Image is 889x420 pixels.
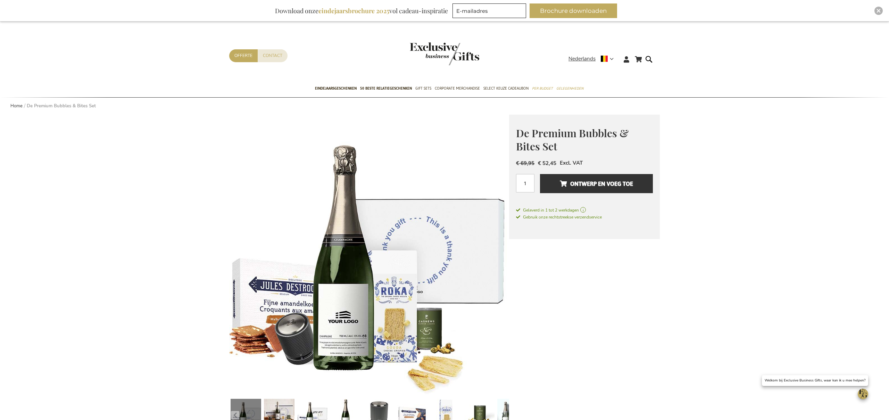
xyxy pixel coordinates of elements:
b: eindejaarsbrochure 2025 [318,7,389,15]
a: Home [10,103,23,109]
span: Gebruik onze rechtstreekse verzendservice [516,214,602,220]
form: marketing offers and promotions [452,3,528,20]
div: Nederlands [568,55,618,63]
span: Select Keuze Cadeaubon [483,85,529,92]
span: Nederlands [568,55,596,63]
span: Gift Sets [415,85,431,92]
span: Excl. VAT [560,159,583,166]
div: Download onze vol cadeau-inspiratie [272,3,451,18]
span: 50 beste relatiegeschenken [360,85,412,92]
input: Aantal [516,174,534,192]
img: The Premium Bubbles & Bites Set [229,115,509,394]
div: Close [874,7,883,15]
a: Offerte [229,49,258,62]
span: Per Budget [532,85,553,92]
a: Geleverd in 1 tot 2 werkdagen [516,207,653,213]
button: Brochure downloaden [530,3,617,18]
img: Exclusive Business gifts logo [410,42,479,65]
strong: De Premium Bubbles & Bites Set [27,103,96,109]
span: Ontwerp en voeg toe [560,178,633,189]
input: E-mailadres [452,3,526,18]
span: Gelegenheden [556,85,583,92]
span: Corporate Merchandise [435,85,480,92]
span: € 69,95 [516,160,534,167]
span: € 52,45 [538,160,556,167]
span: Eindejaarsgeschenken [315,85,357,92]
button: Ontwerp en voeg toe [540,174,653,193]
img: Close [876,9,881,13]
a: Gebruik onze rechtstreekse verzendservice [516,213,602,220]
a: store logo [410,42,444,65]
a: Contact [258,49,288,62]
span: De Premium Bubbles & Bites Set [516,126,629,154]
